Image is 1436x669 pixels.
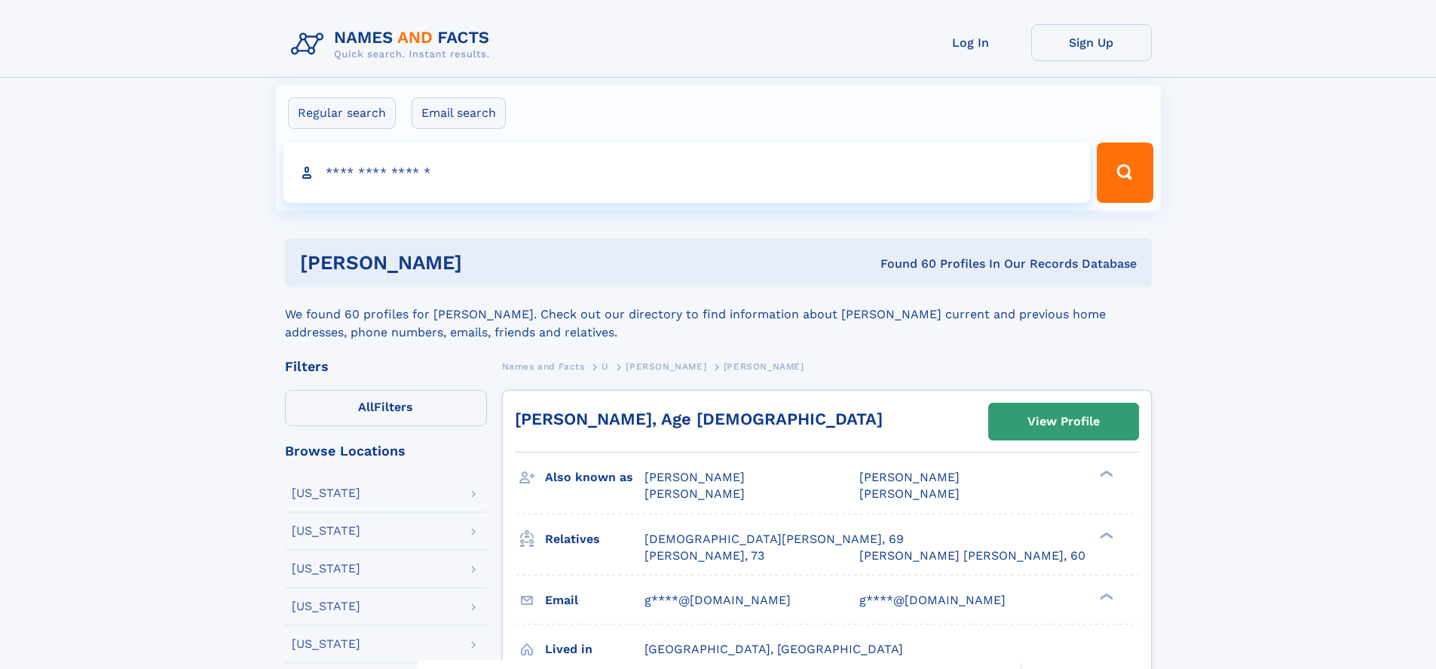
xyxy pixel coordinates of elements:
[292,638,360,650] div: [US_STATE]
[545,588,645,613] h3: Email
[358,400,374,414] span: All
[859,486,960,501] span: [PERSON_NAME]
[285,287,1152,342] div: We found 60 profiles for [PERSON_NAME]. Check out our directory to find information about [PERSON...
[285,24,502,65] img: Logo Names and Facts
[1027,404,1100,439] div: View Profile
[645,548,764,564] a: [PERSON_NAME], 73
[645,470,745,484] span: [PERSON_NAME]
[300,253,672,272] h1: [PERSON_NAME]
[1096,530,1114,540] div: ❯
[502,357,585,376] a: Names and Facts
[292,563,360,575] div: [US_STATE]
[545,637,645,662] h3: Lived in
[285,390,487,426] label: Filters
[602,357,609,376] a: U
[292,487,360,499] div: [US_STATE]
[292,600,360,612] div: [US_STATE]
[671,256,1137,272] div: Found 60 Profiles In Our Records Database
[285,360,487,373] div: Filters
[602,361,609,372] span: U
[989,404,1138,440] a: View Profile
[1031,24,1152,61] a: Sign Up
[285,444,487,458] div: Browse Locations
[911,24,1031,61] a: Log In
[1097,143,1153,203] button: Search Button
[515,410,883,428] a: [PERSON_NAME], Age [DEMOGRAPHIC_DATA]
[626,361,706,372] span: [PERSON_NAME]
[545,526,645,552] h3: Relatives
[626,357,706,376] a: [PERSON_NAME]
[1096,591,1114,601] div: ❯
[724,361,804,372] span: [PERSON_NAME]
[645,486,745,501] span: [PERSON_NAME]
[1096,469,1114,479] div: ❯
[283,143,1091,203] input: search input
[859,548,1085,564] a: [PERSON_NAME] [PERSON_NAME], 60
[412,97,506,129] label: Email search
[645,642,903,656] span: [GEOGRAPHIC_DATA], [GEOGRAPHIC_DATA]
[645,531,904,548] a: [DEMOGRAPHIC_DATA][PERSON_NAME], 69
[288,97,396,129] label: Regular search
[859,470,960,484] span: [PERSON_NAME]
[545,465,645,490] h3: Also known as
[292,525,360,537] div: [US_STATE]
